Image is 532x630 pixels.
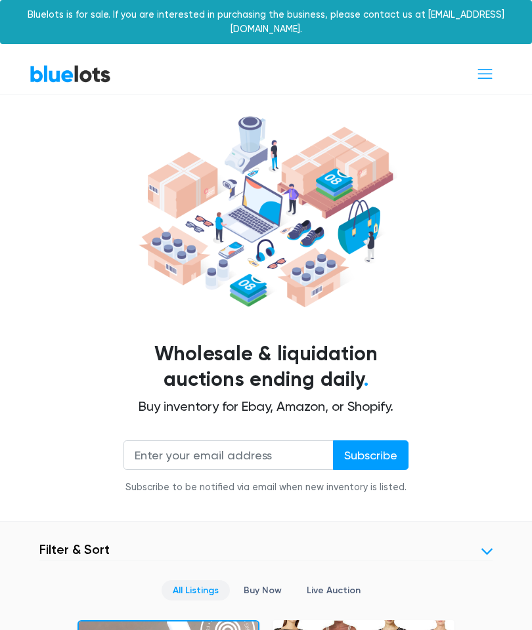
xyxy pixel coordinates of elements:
h2: Buy inventory for Ebay, Amazon, or Shopify. [39,398,493,414]
button: Toggle navigation [468,62,502,86]
h3: Filter & Sort [39,541,110,557]
div: Subscribe to be notified via email when new inventory is listed. [123,480,409,495]
a: All Listings [162,580,230,600]
input: Subscribe [333,440,409,470]
span: . [364,367,368,391]
a: BlueLots [30,64,111,83]
img: hero-ee84e7d0318cb26816c560f6b4441b76977f77a177738b4e94f68c95b2b83dbb.png [135,111,397,312]
a: Buy Now [233,580,293,600]
input: Enter your email address [123,440,334,470]
a: Live Auction [296,580,372,600]
h1: Wholesale & liquidation auctions ending daily [39,341,493,394]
